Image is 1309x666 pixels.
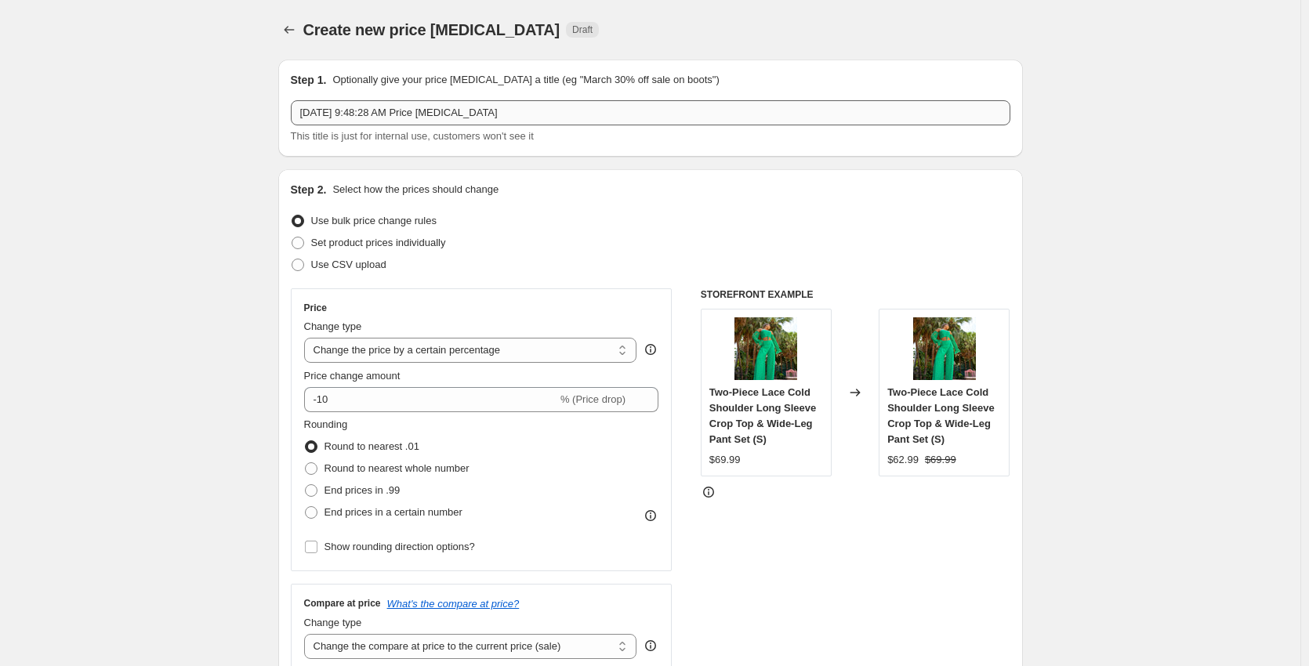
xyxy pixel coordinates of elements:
div: help [643,638,658,653]
span: Use bulk price change rules [311,215,437,226]
span: Draft [572,24,593,36]
span: Use CSV upload [311,259,386,270]
input: 30% off holiday sale [291,100,1010,125]
img: 349593_80x.jpg [734,317,797,380]
p: Optionally give your price [MEDICAL_DATA] a title (eg "March 30% off sale on boots") [332,72,719,88]
span: Rounding [304,418,348,430]
span: % (Price drop) [560,393,625,405]
div: help [643,342,658,357]
h3: Price [304,302,327,314]
span: Create new price [MEDICAL_DATA] [303,21,560,38]
div: $69.99 [709,452,741,468]
span: Show rounding direction options? [325,541,475,552]
h2: Step 2. [291,182,327,197]
span: This title is just for internal use, customers won't see it [291,130,534,142]
h3: Compare at price [304,597,381,610]
h2: Step 1. [291,72,327,88]
img: 349593_80x.jpg [913,317,976,380]
span: Price change amount [304,370,401,382]
span: Round to nearest whole number [325,462,470,474]
span: Round to nearest .01 [325,440,419,452]
button: Price change jobs [278,19,300,41]
p: Select how the prices should change [332,182,499,197]
span: Two-Piece Lace Cold Shoulder Long Sleeve Crop Top & Wide-Leg Pant Set (S) [887,386,995,445]
input: -15 [304,387,557,412]
span: End prices in .99 [325,484,401,496]
span: Change type [304,320,362,332]
span: Two-Piece Lace Cold Shoulder Long Sleeve Crop Top & Wide-Leg Pant Set (S) [709,386,817,445]
h6: STOREFRONT EXAMPLE [701,288,1010,301]
button: What's the compare at price? [387,598,520,610]
span: Set product prices individually [311,237,446,248]
div: $62.99 [887,452,919,468]
span: Change type [304,617,362,628]
span: End prices in a certain number [325,506,462,518]
strike: $69.99 [925,452,956,468]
